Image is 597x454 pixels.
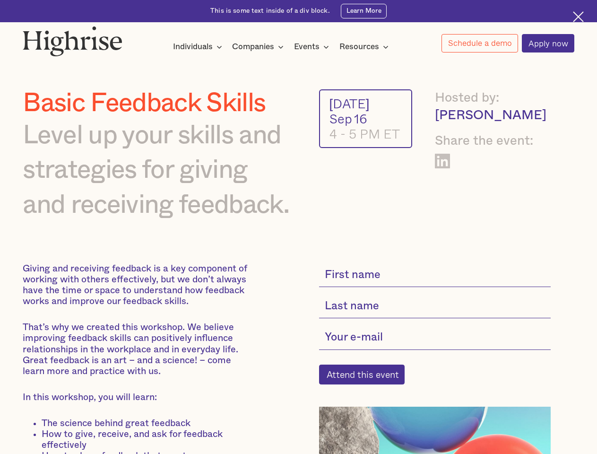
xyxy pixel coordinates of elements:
a: Learn More [341,4,386,18]
a: Schedule a demo [441,34,518,52]
div: Level up your skills and strategies for giving and receiving feedback. [23,118,294,222]
input: Your e-mail [319,326,551,350]
div: Hosted by: [435,89,551,107]
div: [DATE] [329,96,402,111]
img: Cross icon [573,11,584,22]
div: Individuals [173,41,225,52]
a: Share on LinkedIn [435,154,450,169]
p: In this workshop, you will learn: [23,392,252,403]
input: First name [319,263,551,288]
div: [PERSON_NAME] [435,107,551,124]
div: Resources [339,41,391,52]
input: Attend this event [319,365,405,384]
div: Share the event: [435,132,551,150]
a: Apply now [522,34,574,52]
div: Companies [232,41,286,52]
p: That’s why we created this workshop. We believe improving feedback skills can positively influenc... [23,322,252,377]
div: Sep [329,111,352,126]
div: 4 - 5 PM ET [329,126,402,141]
div: Resources [339,41,379,52]
p: Giving and receiving feedback is a key component of working with others effectively, but we don’t... [23,263,252,307]
div: This is some text inside of a div block. [210,7,330,16]
img: Highrise logo [23,26,122,56]
input: Last name [319,295,551,319]
li: How to give, receive, and ask for feedback effectively [42,429,252,451]
div: Events [294,41,320,52]
h1: Basic Feedback Skills [23,89,294,118]
form: current-single-event-subscribe-form [319,263,551,384]
li: The science behind great feedback [42,418,252,429]
div: Companies [232,41,274,52]
div: 16 [354,111,367,126]
div: Individuals [173,41,213,52]
div: Events [294,41,332,52]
